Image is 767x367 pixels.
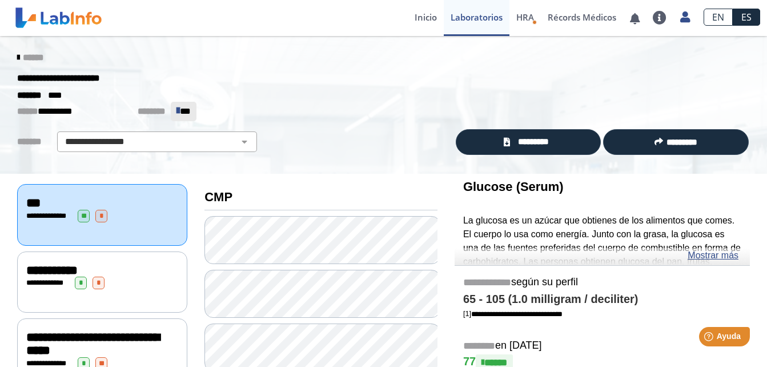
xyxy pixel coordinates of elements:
a: [1] [463,309,563,318]
h5: según su perfil [463,276,741,289]
a: EN [704,9,733,26]
p: La glucosa es un azúcar que obtienes de los alimentos que comes. El cuerpo lo usa como energía. J... [463,214,741,323]
h4: 65 - 105 (1.0 milligram / deciliter) [463,293,741,306]
a: Mostrar más [688,249,738,262]
span: HRA [516,11,534,23]
b: CMP [204,190,232,204]
b: Glucose (Serum) [463,179,564,194]
a: ES [733,9,760,26]
iframe: Help widget launcher [665,322,754,354]
h5: en [DATE] [463,340,741,353]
